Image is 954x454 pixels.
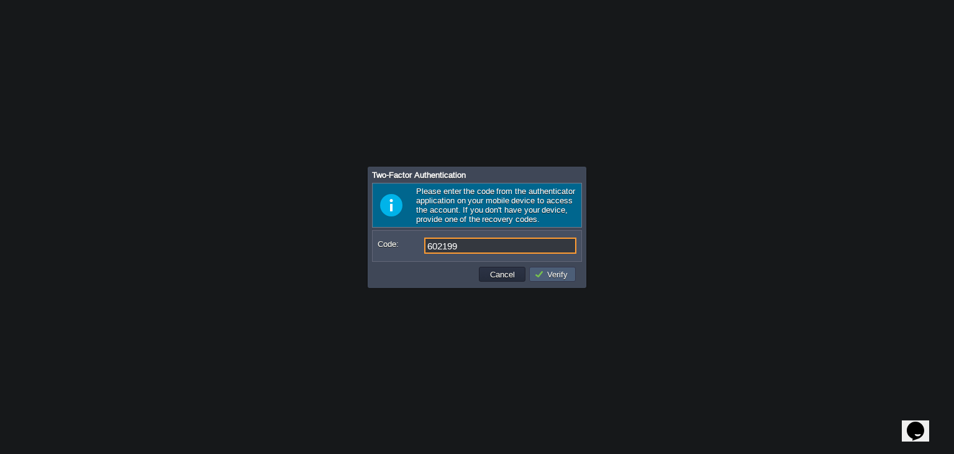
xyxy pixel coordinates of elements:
[486,269,519,280] button: Cancel
[378,238,423,251] label: Code:
[372,170,466,180] span: Two-Factor Authentication
[372,183,582,228] div: Please enter the code from the authenticator application on your mobile device to access the acco...
[534,269,571,280] button: Verify
[902,404,942,442] iframe: chat widget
